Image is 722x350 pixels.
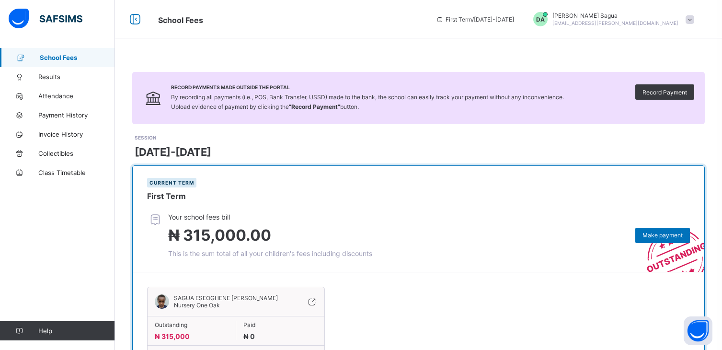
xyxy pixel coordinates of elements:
[642,89,687,96] span: Record Payment
[171,93,564,110] span: By recording all payments (i.e., POS, Bank Transfer, USSD) made to the bank, the school can easil...
[38,150,115,157] span: Collectibles
[684,316,712,345] button: Open asap
[168,226,271,245] span: ₦ 315,000.00
[135,135,156,140] span: SESSION
[155,332,190,340] span: ₦ 315,000
[552,20,678,26] span: [EMAIL_ADDRESS][PERSON_NAME][DOMAIN_NAME]
[38,169,115,176] span: Class Timetable
[174,294,278,302] span: SAGUA ESEOGHENE [PERSON_NAME]
[168,249,372,257] span: This is the sum total of all your children's fees including discounts
[642,232,683,239] span: Make payment
[536,16,545,23] span: DA
[436,16,514,23] span: session/term information
[174,302,220,309] span: Nursery One Oak
[147,191,186,201] span: First Term
[552,12,678,19] span: [PERSON_NAME] Sagua
[155,321,229,328] span: Outstanding
[38,73,115,81] span: Results
[243,321,318,328] span: Paid
[289,103,340,110] b: “Record Payment”
[38,111,115,119] span: Payment History
[635,217,704,272] img: outstanding-stamp.3c148f88c3ebafa6da95868fa43343a1.svg
[40,54,115,61] span: School Fees
[149,180,194,186] span: Current term
[168,213,372,221] span: Your school fees bill
[38,130,115,138] span: Invoice History
[171,84,564,90] span: Record Payments Made Outside the Portal
[158,15,203,25] span: School Fees
[38,327,115,335] span: Help
[135,146,211,158] span: [DATE]-[DATE]
[38,92,115,100] span: Attendance
[524,12,699,26] div: DavidSagua
[243,332,255,340] span: ₦ 0
[9,9,82,29] img: safsims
